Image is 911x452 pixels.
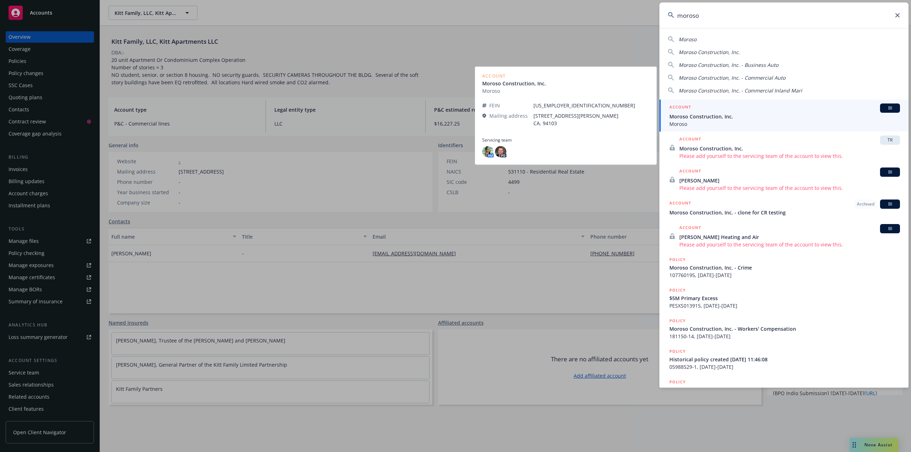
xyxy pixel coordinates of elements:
[659,2,909,28] input: Search...
[659,313,909,344] a: POLICYMoroso Construction, Inc. - Workers' Compensation181150-14, [DATE]-[DATE]
[679,145,900,152] span: Moroso Construction, Inc.
[669,378,686,385] h5: POLICY
[883,201,897,207] span: BI
[659,132,909,164] a: ACCOUNTTRMoroso Construction, Inc.Please add yourself to the servicing team of the account to vie...
[669,317,686,324] h5: POLICY
[659,252,909,283] a: POLICYMoroso Construction, Inc. - Crime107760195, [DATE]-[DATE]
[883,105,897,111] span: BI
[669,287,686,294] h5: POLICY
[659,220,909,252] a: ACCOUNTBI[PERSON_NAME] Heating and AirPlease add yourself to the servicing team of the account to...
[669,294,900,302] span: $5M Primary Excess
[679,233,900,241] span: [PERSON_NAME] Heating and Air
[679,74,785,81] span: Moroso Construction, Inc. - Commercial Auto
[669,209,900,216] span: Moroso Construction, Inc. - clone for CR testing
[679,49,740,55] span: Moroso Construction, Inc.
[679,167,701,176] h5: ACCOUNT
[883,137,897,143] span: TR
[857,201,874,207] span: Archived
[659,283,909,313] a: POLICY$5M Primary ExcessPESXS013915, [DATE]-[DATE]
[669,333,900,340] span: 181150-14, [DATE]-[DATE]
[679,177,900,184] span: [PERSON_NAME]
[659,196,909,220] a: ACCOUNTArchivedBIMoroso Construction, Inc. - clone for CR testing
[669,386,900,394] span: Historical policy created [DATE] 08:18:11
[669,120,900,128] span: Moroso
[679,184,900,192] span: Please add yourself to the servicing team of the account to view this.
[669,200,691,208] h5: ACCOUNT
[659,374,909,405] a: POLICYHistorical policy created [DATE] 08:18:11
[679,241,900,248] span: Please add yourself to the servicing team of the account to view this.
[669,325,900,333] span: Moroso Construction, Inc. - Workers' Compensation
[669,302,900,309] span: PESXS013915, [DATE]-[DATE]
[669,264,900,271] span: Moroso Construction, Inc. - Crime
[883,225,897,232] span: BI
[669,348,686,355] h5: POLICY
[669,103,691,112] h5: ACCOUNT
[669,113,900,120] span: Moroso Construction, Inc.
[679,224,701,233] h5: ACCOUNT
[679,135,701,144] h5: ACCOUNT
[669,256,686,263] h5: POLICY
[669,271,900,279] span: 107760195, [DATE]-[DATE]
[659,344,909,374] a: POLICYHistorical policy created [DATE] 11:46:0805988529-1, [DATE]-[DATE]
[679,36,696,43] span: Moroso
[679,152,900,160] span: Please add yourself to the servicing team of the account to view this.
[659,164,909,196] a: ACCOUNTBI[PERSON_NAME]Please add yourself to the servicing team of the account to view this.
[669,356,900,363] span: Historical policy created [DATE] 11:46:08
[679,62,778,68] span: Moroso Construction, Inc. - Business Auto
[679,87,802,94] span: Moroso Construction, Inc. - Commercial Inland Mari
[659,100,909,132] a: ACCOUNTBIMoroso Construction, Inc.Moroso
[883,169,897,175] span: BI
[669,363,900,371] span: 05988529-1, [DATE]-[DATE]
